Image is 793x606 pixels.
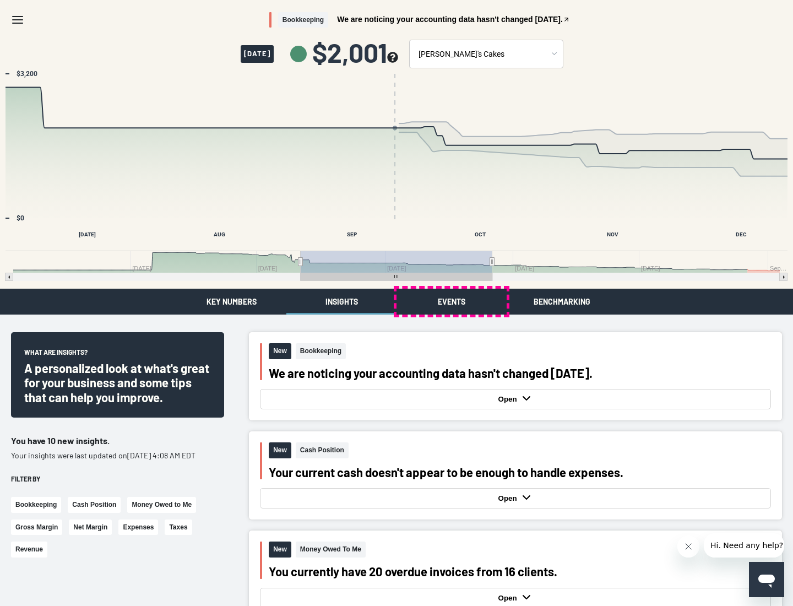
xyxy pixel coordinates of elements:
div: You currently have 20 overdue invoices from 16 clients. [269,564,771,578]
span: Bookkeeping [278,12,328,28]
strong: Open [498,494,520,502]
button: Expenses [118,520,158,535]
text: $3,200 [17,70,37,78]
iframe: Close message [677,535,699,558]
span: Bookkeeping [296,343,346,359]
button: Events [397,289,507,315]
span: New [269,442,291,458]
button: Revenue [11,542,47,558]
text: [DATE] [79,231,96,237]
button: see more about your cashflow projection [387,52,398,64]
button: Taxes [165,520,192,535]
span: [DATE] [241,45,274,63]
strong: Open [498,395,520,403]
text: SEP [347,231,357,237]
button: Gross Margin [11,520,62,535]
span: New [269,542,291,558]
div: We are noticing your accounting data hasn't changed [DATE]. [269,366,771,380]
strong: Open [498,594,520,602]
span: We are noticing your accounting data hasn't changed [DATE]. [337,15,563,23]
text: AUG [214,231,225,237]
div: A personalized look at what's great for your business and some tips that can help you improve. [24,361,211,404]
iframe: Button to launch messaging window [749,562,784,597]
div: Filter by [11,474,224,484]
span: New [269,343,291,359]
button: Benchmarking [507,289,617,315]
button: Key Numbers [176,289,286,315]
span: You have 10 new insights. [11,435,110,446]
button: NewCash PositionYour current cash doesn't appear to be enough to handle expenses.Open [249,431,782,520]
text: DEC [736,231,747,237]
button: Bookkeeping [11,497,61,513]
div: Your current cash doesn't appear to be enough to handle expenses. [269,465,771,479]
button: NewBookkeepingWe are noticing your accounting data hasn't changed [DATE].Open [249,332,782,420]
button: BookkeepingWe are noticing your accounting data hasn't changed [DATE]. [269,12,570,28]
text: OCT [475,231,486,237]
button: Cash Position [68,497,121,513]
span: Money Owed To Me [296,542,366,558]
p: Your insights were last updated on [DATE] 4:08 AM EDT [11,450,224,461]
text: $0 [17,214,24,222]
button: Net Margin [69,520,112,535]
svg: Menu [11,13,24,26]
text: NOV [607,231,618,237]
text: Sep… [770,265,787,272]
button: Money Owed to Me [127,497,196,513]
span: Cash Position [296,442,349,458]
span: $2,001 [312,39,398,66]
button: Insights [286,289,397,315]
span: What are insights? [24,348,88,361]
iframe: Message from company [704,533,784,558]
